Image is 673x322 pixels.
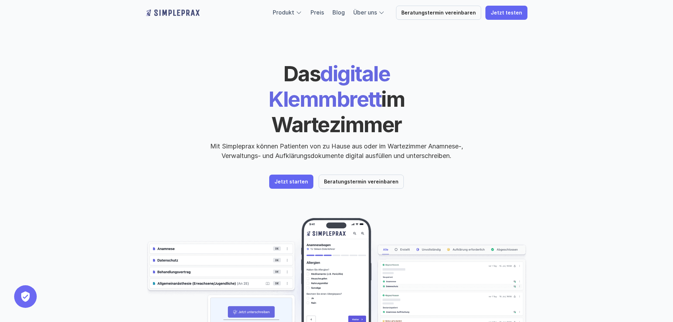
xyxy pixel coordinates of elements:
[273,9,294,16] a: Produkt
[401,10,476,16] p: Beratungstermin vereinbaren
[324,179,399,185] p: Beratungstermin vereinbaren
[396,6,481,20] a: Beratungstermin vereinbaren
[332,9,345,16] a: Blog
[485,6,527,20] a: Jetzt testen
[215,61,459,137] h1: digitale Klemmbrett
[319,175,404,189] a: Beratungstermin vereinbaren
[491,10,522,16] p: Jetzt testen
[283,61,320,86] span: Das
[204,141,469,160] p: Mit Simpleprax können Patienten von zu Hause aus oder im Wartezimmer Anamnese-, Verwaltungs- und ...
[353,9,377,16] a: Über uns
[269,175,313,189] a: Jetzt starten
[271,86,408,137] span: im Wartezimmer
[274,179,308,185] p: Jetzt starten
[311,9,324,16] a: Preis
